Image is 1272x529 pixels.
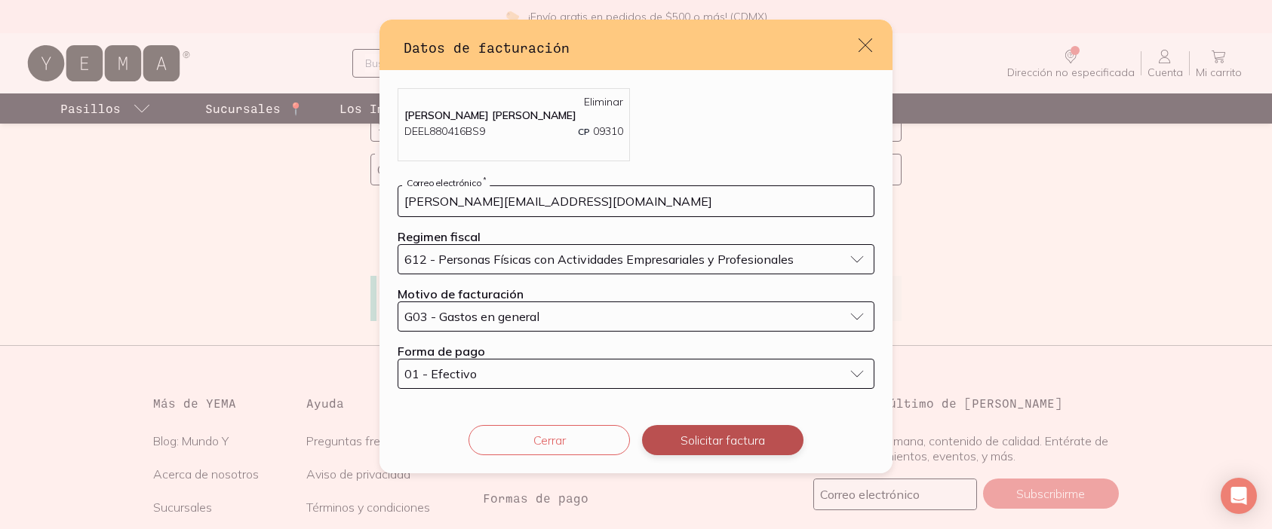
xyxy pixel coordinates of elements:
span: 612 - Personas Físicas con Actividades Empresariales y Profesionales [404,253,794,265]
button: Cerrar [469,425,630,455]
button: Solicitar factura [642,425,803,455]
div: Open Intercom Messenger [1221,478,1257,514]
span: 01 - Efectivo [404,368,477,380]
span: G03 - Gastos en general [404,310,539,323]
span: CP [578,126,590,137]
p: 09310 [578,124,623,139]
div: default [379,20,893,472]
label: Correo electrónico [402,176,490,188]
button: G03 - Gastos en general [398,301,874,332]
p: DEEL880416BS9 [404,124,485,139]
a: Eliminar [584,95,623,109]
label: Motivo de facturación [398,286,524,301]
p: [PERSON_NAME] [PERSON_NAME] [404,109,623,122]
label: Regimen fiscal [398,229,481,244]
label: Forma de pago [398,344,485,359]
h3: Datos de facturación [404,38,856,57]
button: 01 - Efectivo [398,359,874,389]
button: 612 - Personas Físicas con Actividades Empresariales y Profesionales [398,244,874,274]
